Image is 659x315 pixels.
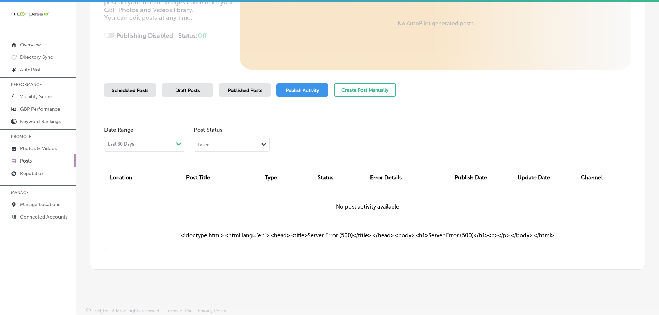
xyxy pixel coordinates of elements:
div: Location [104,163,183,192]
p: Keyword Rankings [20,119,61,124]
div: Update Date [515,163,578,192]
span: Post Status [194,127,270,133]
p: Directory Sync [20,54,53,60]
p: Visibility Score [20,94,52,100]
div: No post activity available [104,192,631,221]
p: Connected Accounts [20,214,67,220]
img: 660ab0bf-5cc7-4cb8-ba1c-48b5ae0f18e60NCTV_CLogo_TV_Black_-500x88.png [11,11,49,17]
p: Posts [20,158,32,164]
button: Create Post Manually [334,83,396,97]
p: Reputation [20,170,44,176]
p: AutoPilot [20,67,41,73]
span: Draft Posts [175,87,200,93]
p: GBP Performance [20,106,60,112]
p: Manage Locations [20,202,60,207]
div: Failed [198,141,210,147]
div: Error Details [367,163,451,192]
span: Published Posts [228,87,262,93]
div: Channel [578,163,625,192]
div: <!doctype html> <html lang="en"> <head> <title>Server Error (500)</title> </head> <body> <h1>Serv... [104,221,631,250]
p: Overview [20,42,41,48]
p: Locl, Inc. 2025 all rights reserved. [92,308,161,313]
p: Photos & Videos [20,146,57,151]
label: Date Range [104,127,134,133]
span: Scheduled Posts [112,87,148,93]
span: Publish Activity [286,87,319,93]
div: Publish Date [452,163,515,192]
div: Type [262,163,315,192]
div: Status [315,163,367,192]
span: Last 30 Days [108,141,134,147]
div: Post Title [183,163,262,192]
